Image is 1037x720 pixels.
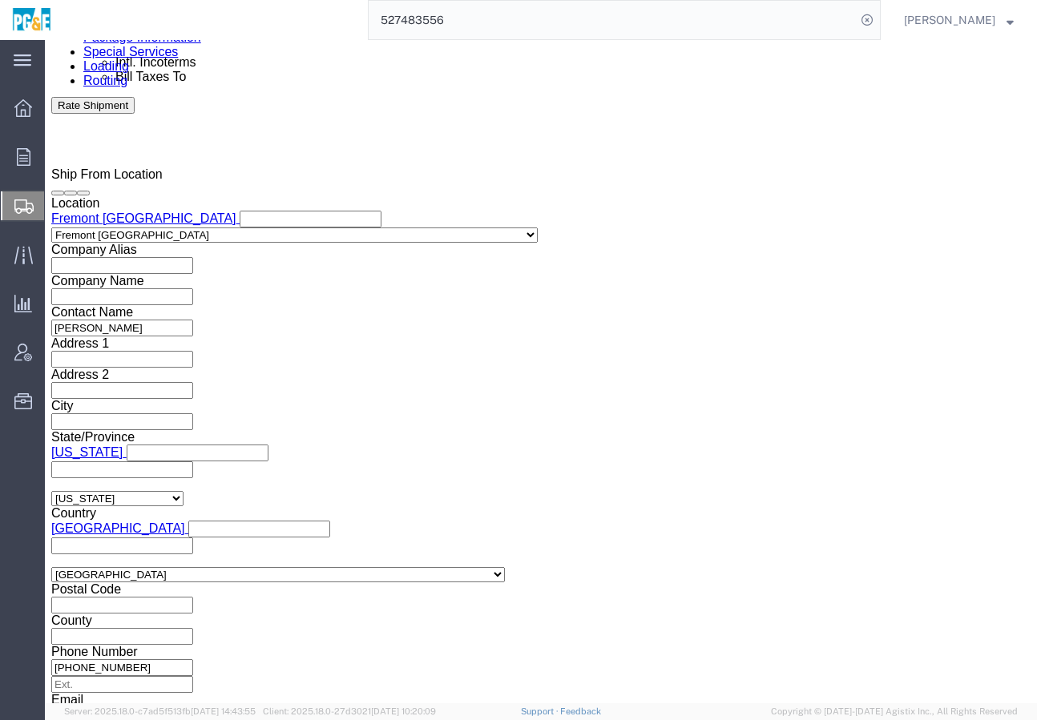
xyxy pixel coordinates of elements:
a: Support [521,706,561,716]
span: [DATE] 14:43:55 [191,706,256,716]
span: Wendy Hetrick [904,11,995,29]
a: Feedback [560,706,601,716]
span: Copyright © [DATE]-[DATE] Agistix Inc., All Rights Reserved [771,705,1018,718]
iframe: FS Legacy Container [45,40,1037,703]
span: Client: 2025.18.0-27d3021 [263,706,436,716]
button: [PERSON_NAME] [903,10,1015,30]
input: Search for shipment number, reference number [369,1,856,39]
span: [DATE] 10:20:09 [371,706,436,716]
img: logo [11,8,52,32]
span: Server: 2025.18.0-c7ad5f513fb [64,706,256,716]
